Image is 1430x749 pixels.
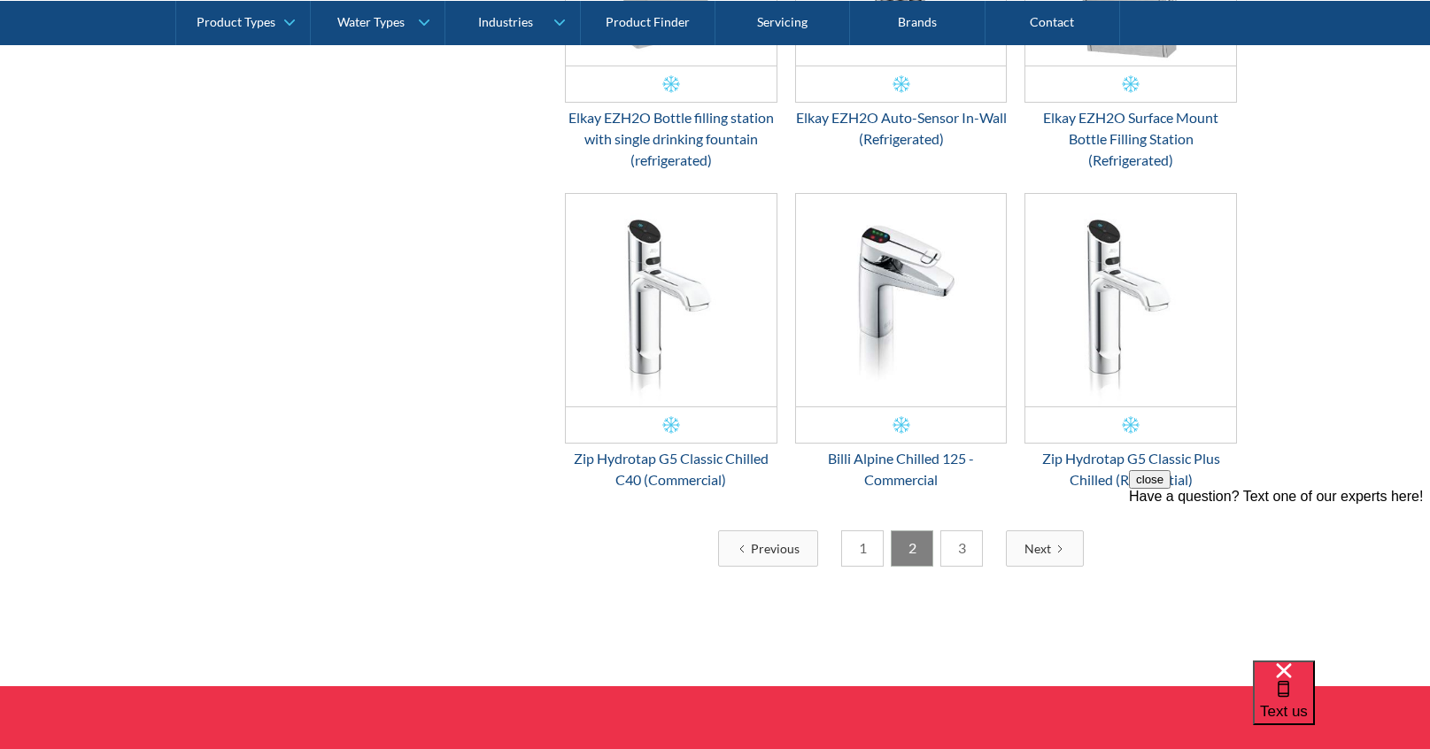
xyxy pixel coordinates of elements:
[1024,448,1237,490] div: Zip Hydrotap G5 Classic Plus Chilled (Residential)
[751,539,800,558] div: Previous
[1024,193,1237,490] a: Zip Hydrotap G5 Classic Plus Chilled (Residential)Zip Hydrotap G5 Classic Plus Chilled (Residential)
[795,448,1008,490] div: Billi Alpine Chilled 125 - Commercial
[565,193,777,490] a: Zip Hydrotap G5 Classic Chilled C40 (Commercial)Zip Hydrotap G5 Classic Chilled C40 (Commercial)
[1025,194,1236,406] img: Zip Hydrotap G5 Classic Plus Chilled (Residential)
[1006,530,1084,567] a: Next Page
[718,530,818,567] a: Previous Page
[795,193,1008,490] a: Billi Alpine Chilled 125 - CommercialBilli Alpine Chilled 125 - Commercial
[337,14,405,29] div: Water Types
[841,530,884,567] a: 1
[891,530,933,567] a: 2
[565,530,1238,567] div: List
[1129,470,1430,683] iframe: podium webchat widget prompt
[566,194,777,406] img: Zip Hydrotap G5 Classic Chilled C40 (Commercial)
[565,107,777,171] div: Elkay EZH2O Bottle filling station with single drinking fountain (refrigerated)
[1253,660,1430,749] iframe: podium webchat widget bubble
[795,107,1008,150] div: Elkay EZH2O Auto-Sensor In-Wall (Refrigerated)
[1024,107,1237,171] div: Elkay EZH2O Surface Mount Bottle Filling Station (Refrigerated)
[940,530,983,567] a: 3
[197,14,275,29] div: Product Types
[478,14,533,29] div: Industries
[796,194,1007,406] img: Billi Alpine Chilled 125 - Commercial
[565,448,777,490] div: Zip Hydrotap G5 Classic Chilled C40 (Commercial)
[1024,539,1051,558] div: Next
